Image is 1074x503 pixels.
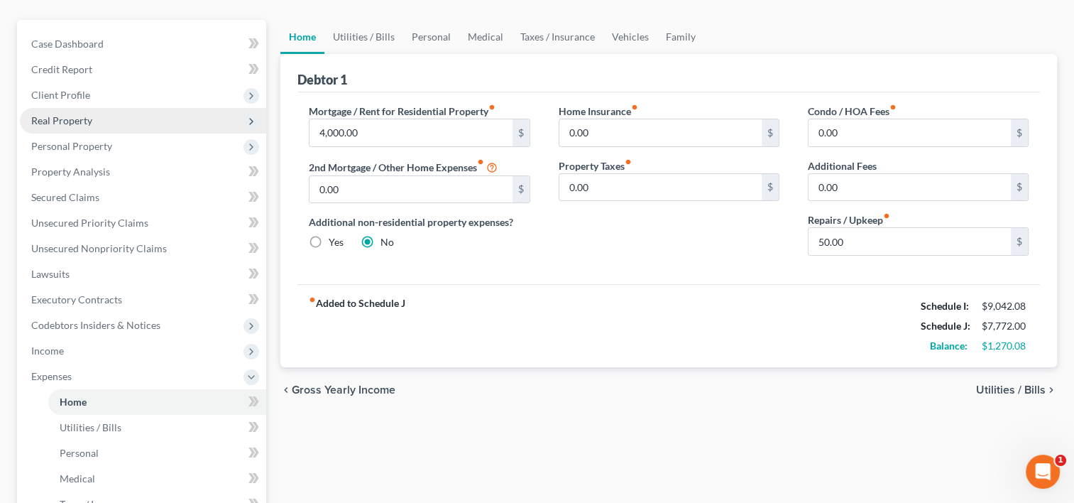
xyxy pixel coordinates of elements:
[48,389,266,415] a: Home
[31,63,92,75] span: Credit Report
[329,235,344,249] label: Yes
[20,31,266,57] a: Case Dashboard
[20,159,266,185] a: Property Analysis
[513,176,530,203] div: $
[559,158,632,173] label: Property Taxes
[309,296,316,303] i: fiber_manual_record
[31,38,104,50] span: Case Dashboard
[921,300,969,312] strong: Schedule I:
[883,212,890,220] i: fiber_manual_record
[48,415,266,440] a: Utilities / Bills
[20,236,266,261] a: Unsecured Nonpriority Claims
[309,215,530,229] label: Additional non-residential property expenses?
[31,370,72,382] span: Expenses
[31,242,167,254] span: Unsecured Nonpriority Claims
[976,384,1046,396] span: Utilities / Bills
[477,158,484,166] i: fiber_manual_record
[889,104,897,111] i: fiber_manual_record
[324,20,403,54] a: Utilities / Bills
[1026,455,1060,489] iframe: Intercom live chat
[976,384,1057,396] button: Utilities / Bills chevron_right
[762,119,779,146] div: $
[930,340,968,352] strong: Balance:
[809,228,1011,255] input: --
[280,384,292,396] i: chevron_left
[513,119,530,146] div: $
[982,299,1029,313] div: $9,042.08
[808,158,877,173] label: Additional Fees
[20,261,266,287] a: Lawsuits
[603,20,657,54] a: Vehicles
[459,20,512,54] a: Medical
[559,174,762,201] input: --
[625,158,632,166] i: fiber_manual_record
[309,104,495,119] label: Mortgage / Rent for Residential Property
[31,89,90,101] span: Client Profile
[657,20,704,54] a: Family
[808,212,890,227] label: Repairs / Upkeep
[48,440,266,466] a: Personal
[60,421,121,433] span: Utilities / Bills
[982,319,1029,333] div: $7,772.00
[380,235,394,249] label: No
[403,20,459,54] a: Personal
[31,268,70,280] span: Lawsuits
[808,104,897,119] label: Condo / HOA Fees
[559,119,762,146] input: --
[31,114,92,126] span: Real Property
[280,20,324,54] a: Home
[488,104,495,111] i: fiber_manual_record
[31,166,110,178] span: Property Analysis
[31,319,160,331] span: Codebtors Insiders & Notices
[60,396,87,408] span: Home
[31,293,122,305] span: Executory Contracts
[1011,174,1028,201] div: $
[762,174,779,201] div: $
[31,345,64,357] span: Income
[292,384,395,396] span: Gross Yearly Income
[1011,228,1028,255] div: $
[809,119,1011,146] input: --
[921,320,970,332] strong: Schedule J:
[1055,455,1066,466] span: 1
[309,176,512,203] input: --
[20,185,266,210] a: Secured Claims
[48,466,266,492] a: Medical
[60,447,99,459] span: Personal
[309,119,512,146] input: --
[559,104,638,119] label: Home Insurance
[512,20,603,54] a: Taxes / Insurance
[297,71,347,88] div: Debtor 1
[31,217,148,229] span: Unsecured Priority Claims
[31,140,112,152] span: Personal Property
[60,472,95,485] span: Medical
[31,191,99,203] span: Secured Claims
[982,339,1029,353] div: $1,270.08
[631,104,638,111] i: fiber_manual_record
[809,174,1011,201] input: --
[20,210,266,236] a: Unsecured Priority Claims
[20,287,266,313] a: Executory Contracts
[280,384,395,396] button: chevron_left Gross Yearly Income
[1011,119,1028,146] div: $
[309,296,405,356] strong: Added to Schedule J
[1046,384,1057,396] i: chevron_right
[20,57,266,82] a: Credit Report
[309,158,498,175] label: 2nd Mortgage / Other Home Expenses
